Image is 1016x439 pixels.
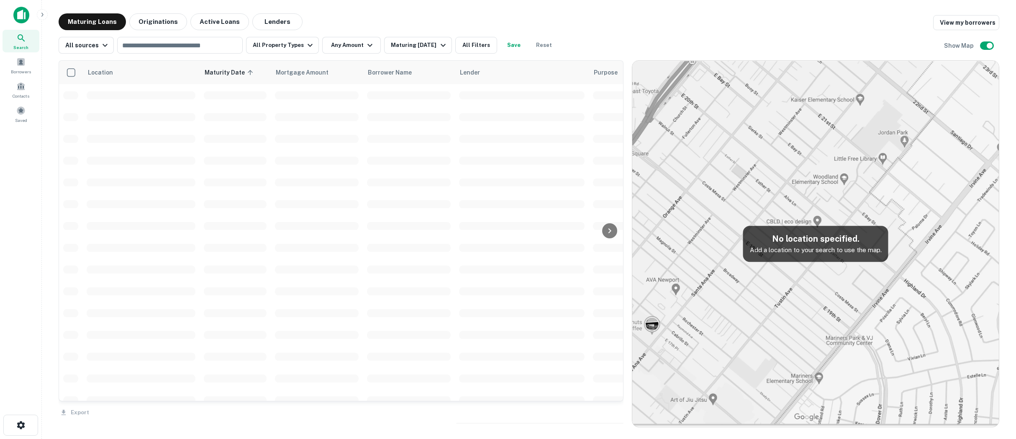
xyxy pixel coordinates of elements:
[3,30,39,52] a: Search
[974,372,1016,412] iframe: Chat Widget
[368,67,412,77] span: Borrower Name
[455,61,589,84] th: Lender
[933,15,999,30] a: View my borrowers
[82,61,200,84] th: Location
[594,67,618,77] span: Purpose
[531,37,557,54] button: Reset
[363,61,455,84] th: Borrower Name
[322,37,381,54] button: Any Amount
[87,67,113,77] span: Location
[13,93,29,99] span: Contacts
[129,13,187,30] button: Originations
[500,37,527,54] button: Save your search to get updates of matches that match your search criteria.
[632,61,999,427] img: map-placeholder.webp
[252,13,303,30] button: Lenders
[750,245,882,255] p: Add a location to your search to use the map.
[11,68,31,75] span: Borrowers
[190,13,249,30] button: Active Loans
[13,7,29,23] img: capitalize-icon.png
[15,117,27,124] span: Saved
[271,61,363,84] th: Mortgage Amount
[3,54,39,77] a: Borrowers
[384,37,452,54] button: Maturing [DATE]
[455,37,497,54] button: All Filters
[205,67,256,77] span: Maturity Date
[391,40,448,50] div: Maturing [DATE]
[59,13,126,30] button: Maturing Loans
[13,44,28,51] span: Search
[944,41,975,50] h6: Show Map
[65,40,110,50] div: All sources
[3,78,39,101] a: Contacts
[246,37,319,54] button: All Property Types
[750,232,882,245] h5: No location specified.
[3,103,39,125] a: Saved
[589,61,635,84] th: Purpose
[276,67,339,77] span: Mortgage Amount
[200,61,271,84] th: Maturity Date
[460,67,480,77] span: Lender
[59,37,114,54] button: All sources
